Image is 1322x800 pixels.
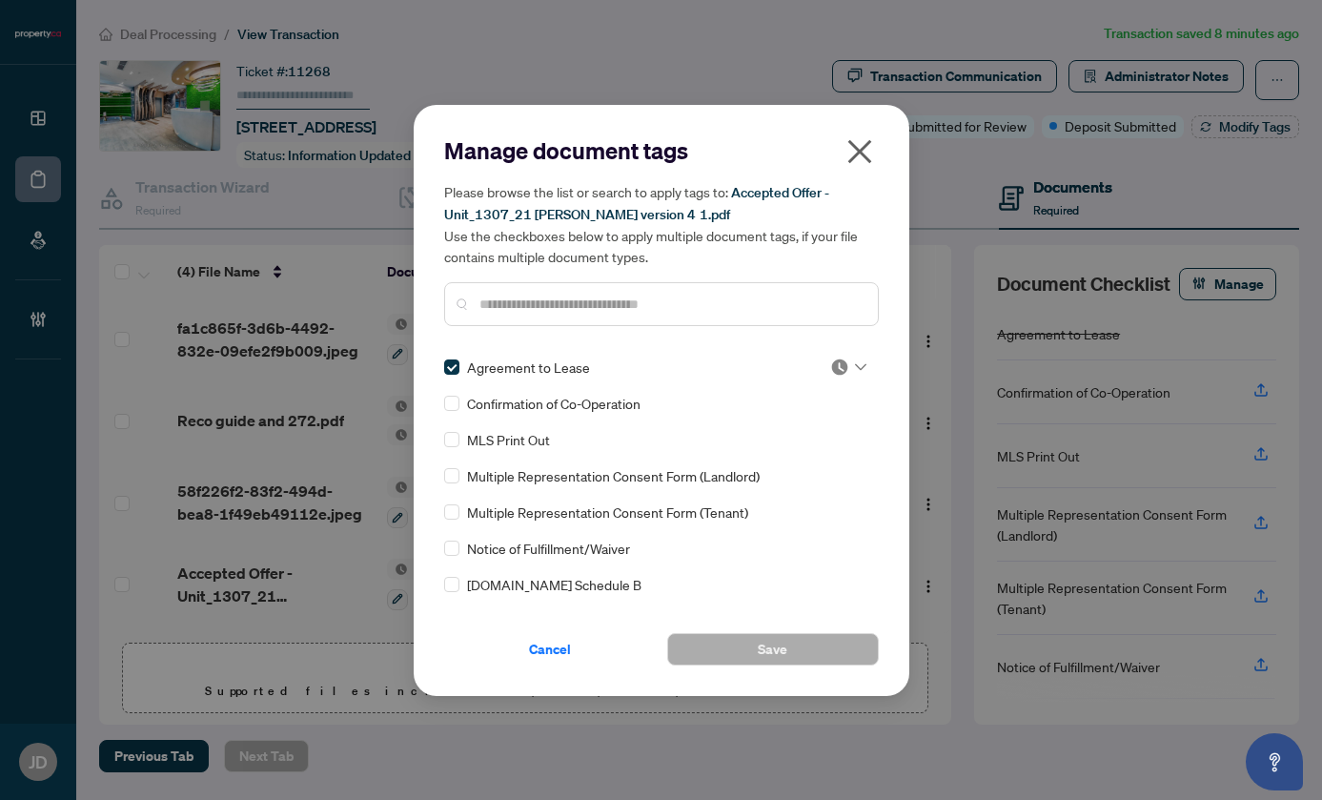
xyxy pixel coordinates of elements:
[444,135,879,166] h2: Manage document tags
[444,181,879,267] h5: Please browse the list or search to apply tags to: Use the checkboxes below to apply multiple doc...
[1246,733,1303,790] button: Open asap
[844,136,875,167] span: close
[467,429,550,450] span: MLS Print Out
[467,357,590,378] span: Agreement to Lease
[444,184,829,223] span: Accepted Offer - Unit_1307_21 [PERSON_NAME] version 4 1.pdf
[467,574,641,595] span: [DOMAIN_NAME] Schedule B
[467,393,641,414] span: Confirmation of Co-Operation
[444,633,656,666] button: Cancel
[830,358,866,377] span: Pending Review
[467,502,748,523] span: Multiple Representation Consent Form (Tenant)
[467,465,760,486] span: Multiple Representation Consent Form (Landlord)
[667,633,879,666] button: Save
[529,634,571,665] span: Cancel
[467,538,630,559] span: Notice of Fulfillment/Waiver
[830,358,849,377] img: status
